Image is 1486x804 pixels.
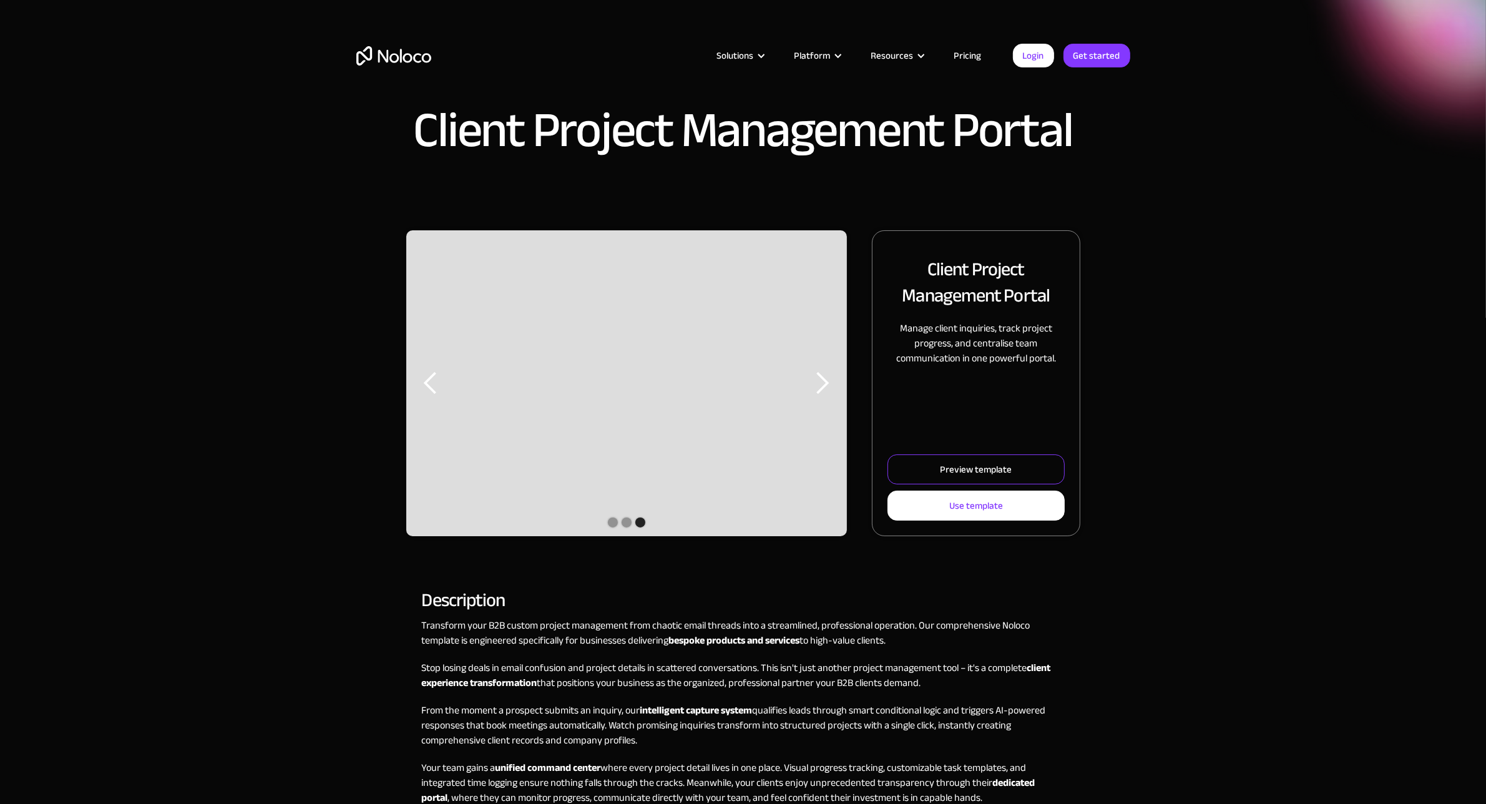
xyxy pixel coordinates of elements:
p: Stop losing deals in email confusion and project details in scattered conversations. This isn't j... [422,660,1065,690]
a: home [356,46,431,66]
a: Get started [1063,44,1130,67]
a: Login [1013,44,1054,67]
div: Show slide 2 of 3 [622,517,632,527]
div: carousel [406,230,848,536]
p: Manage client inquiries, track project progress, and centralise team communication in one powerfu... [887,321,1064,366]
div: previous slide [406,230,456,536]
div: Platform [779,47,856,64]
h2: Client Project Management Portal [887,256,1064,308]
div: Use template [949,498,1003,514]
a: Use template [887,491,1064,521]
h1: Client Project Management Portal [413,105,1072,155]
p: From the moment a prospect submits an inquiry, our qualifies leads through smart conditional logi... [422,703,1065,748]
div: next slide [797,230,847,536]
div: Show slide 3 of 3 [635,517,645,527]
div: Solutions [701,47,779,64]
strong: unified command center [496,758,601,777]
p: Transform your B2B custom project management from chaotic email threads into a streamlined, profe... [422,618,1065,648]
div: Platform [794,47,831,64]
div: Show slide 1 of 3 [608,517,618,527]
strong: intelligent capture system [640,701,753,720]
h2: Description [422,594,1065,605]
a: Pricing [939,47,997,64]
div: Preview template [940,461,1012,478]
div: Solutions [717,47,754,64]
strong: client experience transformation [422,659,1051,692]
strong: bespoke products and services [669,631,800,650]
a: Preview template [887,454,1064,484]
div: Resources [871,47,914,64]
div: Resources [856,47,939,64]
